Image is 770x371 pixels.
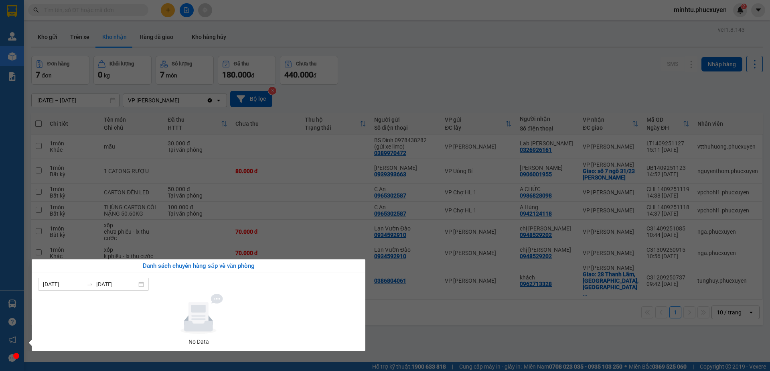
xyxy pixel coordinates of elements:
[87,281,93,287] span: to
[43,280,83,289] input: Từ ngày
[41,337,356,346] div: No Data
[87,281,93,287] span: swap-right
[38,261,359,271] div: Danh sách chuyến hàng sắp về văn phòng
[96,280,137,289] input: Đến ngày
